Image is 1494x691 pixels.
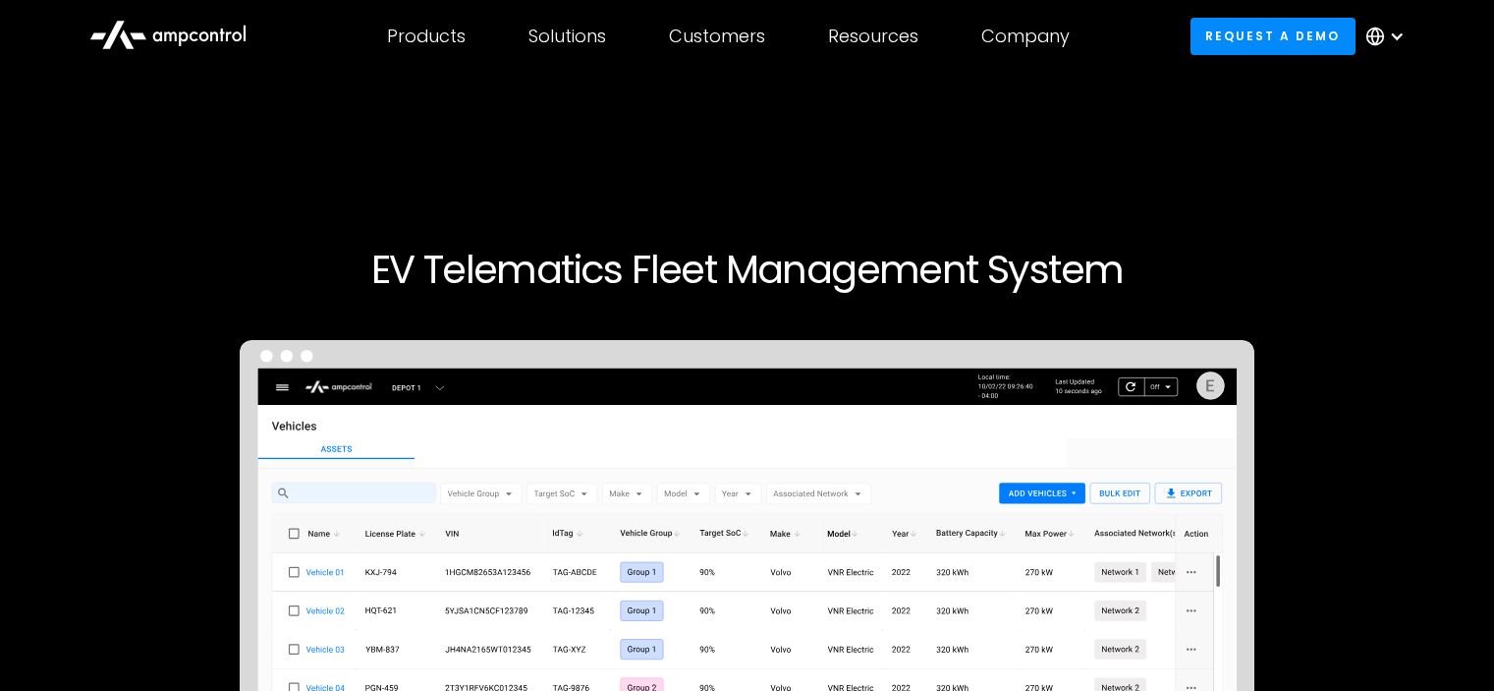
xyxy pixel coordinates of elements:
[150,246,1345,293] h1: EV Telematics Fleet Management System
[387,26,466,47] div: Products
[669,26,765,47] div: Customers
[981,26,1070,47] div: Company
[528,26,606,47] div: Solutions
[1190,18,1356,54] a: Request a demo
[828,26,918,47] div: Resources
